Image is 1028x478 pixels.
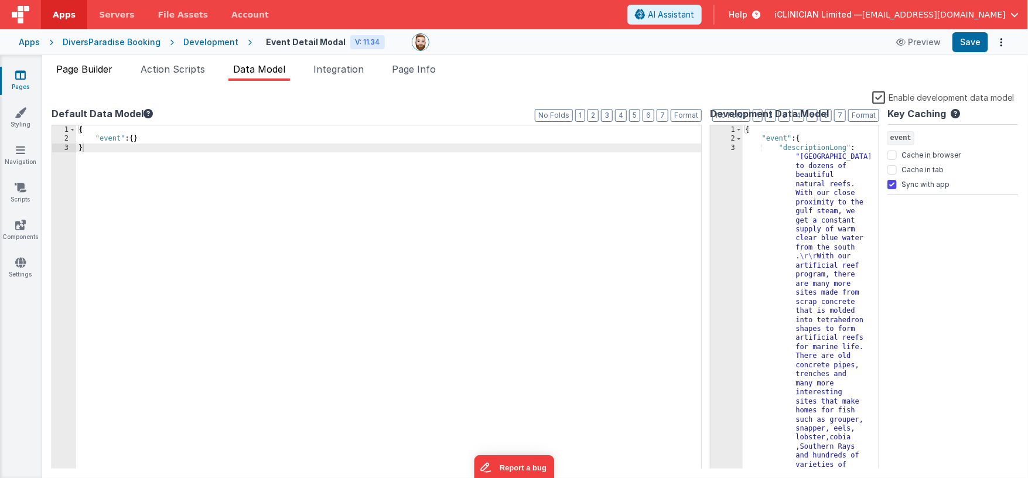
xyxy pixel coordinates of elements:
button: iCLINICIAN Limited — [EMAIL_ADDRESS][DOMAIN_NAME] [774,9,1019,21]
div: 1 [52,125,76,134]
span: Action Scripts [141,63,205,75]
button: 2 [588,109,599,122]
button: 6 [643,109,654,122]
button: AI Assistant [627,5,702,25]
span: Page Info [392,63,436,75]
div: Development [183,36,238,48]
button: 5 [807,109,818,122]
span: Page Builder [56,63,112,75]
span: [EMAIL_ADDRESS][DOMAIN_NAME] [862,9,1006,21]
button: Format [848,109,879,122]
span: Help [729,9,747,21]
div: 2 [711,134,743,143]
button: 3 [778,109,790,122]
label: Cache in tab [901,163,944,175]
button: Save [952,32,988,52]
span: File Assets [158,9,209,21]
span: Data Model [233,63,285,75]
span: Servers [99,9,134,21]
button: Default Data Model [52,107,153,121]
h4: Key Caching [887,109,946,119]
button: 6 [820,109,832,122]
div: 3 [52,144,76,152]
button: Preview [889,33,948,52]
button: Format [671,109,702,122]
label: Sync with app [901,177,950,189]
span: AI Assistant [648,9,694,21]
button: 1 [753,109,763,122]
button: 1 [575,109,585,122]
div: DiversParadise Booking [63,36,160,48]
button: Options [993,34,1009,50]
label: Cache in browser [901,148,961,160]
span: Apps [53,9,76,21]
button: 4 [615,109,627,122]
button: 7 [657,109,668,122]
button: 3 [601,109,613,122]
h4: Event Detail Modal [266,37,346,46]
label: Enable development data model [872,90,1014,104]
button: 2 [765,109,776,122]
span: iCLINICIAN Limited — [774,9,862,21]
div: Apps [19,36,40,48]
span: event [887,131,914,145]
div: 1 [711,125,743,134]
button: 4 [793,109,804,122]
span: Integration [313,63,364,75]
button: No Folds [535,109,573,122]
button: No Folds [712,109,750,122]
button: 7 [834,109,846,122]
button: 5 [629,109,640,122]
img: 338b8ff906eeea576da06f2fc7315c1b [412,34,429,50]
div: 2 [52,134,76,143]
div: V: 11.34 [350,35,385,49]
span: Development Data Model [710,107,829,121]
